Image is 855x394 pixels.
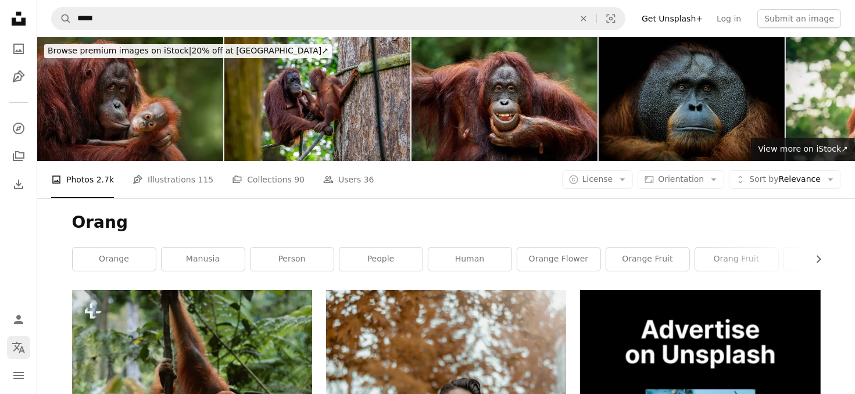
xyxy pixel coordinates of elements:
a: manusia [162,248,245,271]
a: Log in / Sign up [7,308,30,331]
span: View more on iStock ↗ [758,144,848,153]
a: View more on iStock↗ [751,138,855,161]
span: Browse premium images on iStock | [48,46,191,55]
span: Sort by [749,174,778,184]
img: orangutan portrait [599,37,785,161]
a: person [251,248,334,271]
a: Illustrations 115 [133,161,213,198]
a: people [339,248,423,271]
button: scroll list to the right [808,248,821,271]
a: human [428,248,511,271]
a: Illustrations [7,65,30,88]
a: Log in [710,9,748,28]
a: Get Unsplash+ [635,9,710,28]
button: Orientation [638,170,724,189]
a: Photos [7,37,30,60]
span: 20% off at [GEOGRAPHIC_DATA] ↗ [48,46,328,55]
a: Users 36 [323,161,374,198]
a: orang fruit [695,248,778,271]
span: 115 [198,173,214,186]
button: Visual search [597,8,625,30]
button: Language [7,336,30,359]
a: Explore [7,117,30,140]
span: Relevance [749,174,821,185]
button: Menu [7,364,30,387]
a: Collections 90 [232,161,305,198]
img: keep smiling [412,37,598,161]
button: Submit an image [757,9,841,28]
a: Home — Unsplash [7,7,30,33]
span: Orientation [658,174,704,184]
img: orangutans [37,37,223,161]
a: Browse premium images on iStock|20% off at [GEOGRAPHIC_DATA]↗ [37,37,339,65]
span: License [582,174,613,184]
img: Orangutan [224,37,410,161]
button: Clear [571,8,596,30]
h1: Orang [72,212,821,233]
button: License [562,170,634,189]
a: Download History [7,173,30,196]
a: orange flower [517,248,600,271]
form: Find visuals sitewide [51,7,625,30]
button: Sort byRelevance [729,170,841,189]
button: Search Unsplash [52,8,71,30]
span: 36 [364,173,374,186]
span: 90 [294,173,305,186]
a: orange fruit [606,248,689,271]
a: Collections [7,145,30,168]
a: orange [73,248,156,271]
